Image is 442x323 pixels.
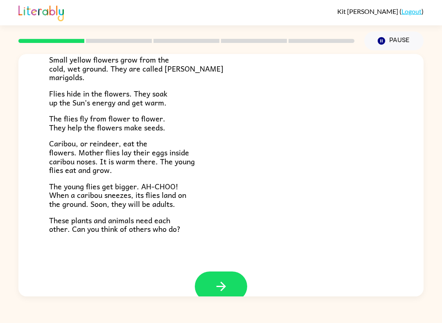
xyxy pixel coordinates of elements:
button: Pause [364,31,424,50]
span: These plants and animals need each other. Can you think of others who do? [49,214,180,235]
span: The flies fly from flower to flower. They help the flowers make seeds. [49,112,165,133]
span: Kit [PERSON_NAME] [337,7,399,15]
span: Flies hide in the flowers. They soak up the Sun’s energy and get warm. [49,87,167,108]
div: ( ) [337,7,424,15]
span: Caribou, or reindeer, eat the flowers. Mother flies lay their eggs inside caribou noses. It is wa... [49,137,195,176]
span: The young flies get bigger. AH-CHOO! When a caribou sneezes, its flies land on the ground. Soon, ... [49,180,186,210]
a: Logout [401,7,422,15]
span: Small yellow flowers grow from the cold, wet ground. They are called [PERSON_NAME] marigolds. [49,54,223,83]
img: Literably [18,3,64,21]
